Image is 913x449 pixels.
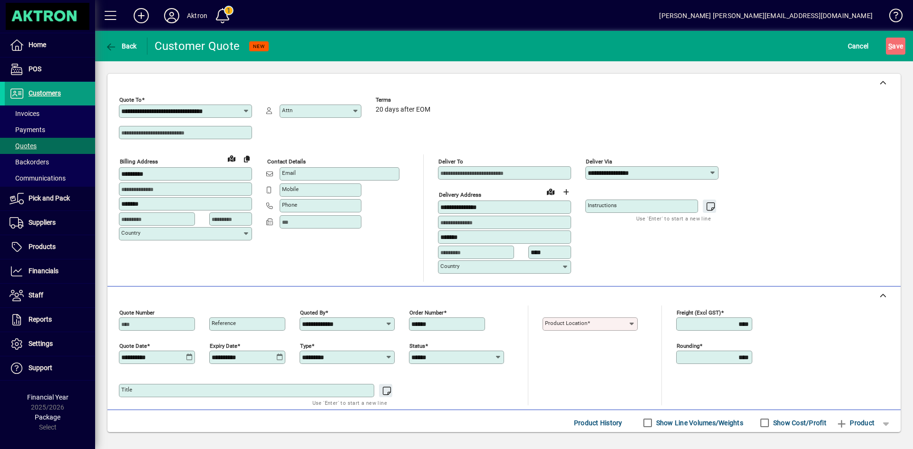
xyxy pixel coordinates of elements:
[558,184,573,200] button: Choose address
[376,97,433,103] span: Terms
[574,415,622,430] span: Product History
[282,201,297,208] mat-label: Phone
[282,170,296,176] mat-label: Email
[103,38,139,55] button: Back
[654,418,743,428] label: Show Line Volumes/Weights
[5,154,95,170] a: Backorders
[27,393,68,401] span: Financial Year
[5,57,95,81] a: POS
[5,122,95,138] a: Payments
[677,342,699,349] mat-label: Rounding
[119,309,155,315] mat-label: Quote number
[588,202,617,209] mat-label: Instructions
[121,229,140,236] mat-label: Country
[586,158,612,165] mat-label: Deliver via
[409,342,425,349] mat-label: Status
[543,184,558,199] a: View on map
[5,105,95,122] a: Invoices
[831,414,879,431] button: Product
[212,320,236,326] mat-label: Reference
[29,364,52,372] span: Support
[187,8,207,23] div: Aktron
[5,259,95,283] a: Financials
[5,332,95,356] a: Settings
[677,309,721,315] mat-label: Freight (excl GST)
[95,38,147,55] app-page-header-button: Back
[29,315,52,323] span: Reports
[836,415,874,430] span: Product
[300,309,325,315] mat-label: Quoted by
[300,342,311,349] mat-label: Type
[35,413,60,421] span: Package
[376,106,430,114] span: 20 days after EOM
[888,38,903,54] span: ave
[29,267,58,275] span: Financials
[10,126,45,134] span: Payments
[119,342,147,349] mat-label: Quote date
[659,8,873,23] div: [PERSON_NAME] [PERSON_NAME][EMAIL_ADDRESS][DOMAIN_NAME]
[253,43,265,49] span: NEW
[29,194,70,202] span: Pick and Pack
[29,291,43,299] span: Staff
[121,386,132,393] mat-label: Title
[210,342,237,349] mat-label: Expiry date
[771,418,826,428] label: Show Cost/Profit
[224,151,239,166] a: View on map
[10,110,39,117] span: Invoices
[5,33,95,57] a: Home
[29,65,41,73] span: POS
[438,158,463,165] mat-label: Deliver To
[440,263,459,269] mat-label: Country
[570,414,626,431] button: Product History
[5,170,95,186] a: Communications
[5,284,95,307] a: Staff
[29,243,56,250] span: Products
[5,356,95,380] a: Support
[545,320,587,326] mat-label: Product location
[29,219,56,226] span: Suppliers
[5,211,95,235] a: Suppliers
[10,174,66,182] span: Communications
[882,2,901,33] a: Knowledge Base
[5,138,95,154] a: Quotes
[5,235,95,259] a: Products
[886,38,905,55] button: Save
[29,41,46,48] span: Home
[282,186,299,192] mat-label: Mobile
[845,38,871,55] button: Cancel
[29,340,53,347] span: Settings
[126,7,156,24] button: Add
[155,38,240,54] div: Customer Quote
[636,213,711,224] mat-hint: Use 'Enter' to start a new line
[848,38,869,54] span: Cancel
[888,42,892,50] span: S
[119,96,142,103] mat-label: Quote To
[282,107,292,114] mat-label: Attn
[312,397,387,408] mat-hint: Use 'Enter' to start a new line
[5,308,95,332] a: Reports
[239,151,254,166] button: Copy to Delivery address
[5,187,95,210] a: Pick and Pack
[409,309,444,315] mat-label: Order number
[105,42,137,50] span: Back
[156,7,187,24] button: Profile
[10,142,37,150] span: Quotes
[29,89,61,97] span: Customers
[10,158,49,166] span: Backorders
